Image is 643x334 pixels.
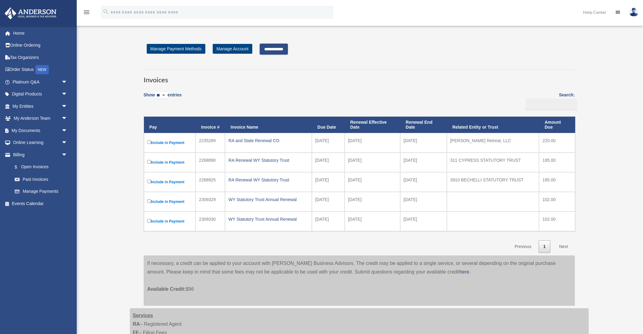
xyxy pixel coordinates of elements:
h3: Invoices [144,69,575,85]
label: Include in Payment [147,198,192,205]
a: Past Invoices [9,173,74,185]
th: Amount Due: activate to sort column ascending [539,117,575,133]
a: here. [459,269,471,274]
div: WY Statutory Trust Annual Renewal [228,215,308,223]
td: 220.00 [539,133,575,153]
td: 195.00 [539,172,575,192]
a: Next [555,240,573,253]
a: Manage Payment Methods [147,44,205,54]
a: Order StatusNEW [4,64,77,76]
label: Show entries [144,91,182,105]
th: Due Date: activate to sort column ascending [312,117,345,133]
a: Manage Payments [9,185,74,198]
td: [DATE] [400,153,447,172]
a: Manage Account [213,44,252,54]
label: Include in Payment [147,178,192,186]
th: Invoice #: activate to sort column ascending [196,117,225,133]
a: My Anderson Teamarrow_drop_down [4,112,77,125]
th: Renewal End Date: activate to sort column ascending [400,117,447,133]
td: 2309329 [196,192,225,212]
input: Include in Payment [147,140,151,144]
td: [DATE] [400,133,447,153]
td: [DATE] [312,133,345,153]
td: [DATE] [345,192,400,212]
td: [PERSON_NAME] Retreat, LLC [447,133,539,153]
span: arrow_drop_down [61,76,74,88]
a: menu [83,11,90,16]
a: Events Calendar [4,197,77,210]
a: Previous [510,240,536,253]
td: 102.00 [539,212,575,231]
span: arrow_drop_down [61,100,74,113]
img: Anderson Advisors Platinum Portal [3,7,58,19]
label: Include in Payment [147,139,192,146]
td: 2309330 [196,212,225,231]
td: [DATE] [312,212,345,231]
div: RA and State Renewal CO [228,136,308,145]
a: Online Ordering [4,39,77,52]
a: Online Learningarrow_drop_down [4,137,77,149]
td: [DATE] [400,192,447,212]
span: arrow_drop_down [61,149,74,161]
th: Invoice Name: activate to sort column ascending [225,117,312,133]
td: [DATE] [312,153,345,172]
span: Available Credit: [147,286,186,292]
label: Include in Payment [147,218,192,225]
strong: RA [133,321,140,327]
div: RA Renewal WY Statutory Trust [228,156,308,165]
td: 2268890 [196,153,225,172]
a: My Documentsarrow_drop_down [4,124,77,137]
input: Include in Payment [147,219,151,223]
label: Search: [524,91,575,110]
th: Related Entity or Trust: activate to sort column ascending [447,117,539,133]
td: [DATE] [400,212,447,231]
td: 311 CYPRESS STATUTORY TRUST [447,153,539,172]
span: arrow_drop_down [61,88,74,101]
i: menu [83,9,90,16]
a: Tax Organizers [4,51,77,64]
span: arrow_drop_down [61,124,74,137]
td: [DATE] [400,172,447,192]
td: [DATE] [345,212,400,231]
strong: Services [133,313,153,318]
td: [DATE] [345,172,400,192]
div: RA Renewal WY Statutory Trust [228,176,308,184]
input: Include in Payment [147,180,151,183]
td: [DATE] [312,172,345,192]
div: NEW [35,65,49,74]
span: arrow_drop_down [61,137,74,149]
p: $96 [147,276,571,293]
i: search [103,8,109,15]
img: User Pic [629,8,638,17]
td: 195.00 [539,153,575,172]
a: Platinum Q&Aarrow_drop_down [4,76,77,88]
select: Showentries [155,92,168,99]
td: [DATE] [345,133,400,153]
input: Include in Payment [147,199,151,203]
input: Include in Payment [147,160,151,164]
label: Include in Payment [147,159,192,166]
span: $ [18,163,21,171]
a: Home [4,27,77,39]
td: 102.00 [539,192,575,212]
div: WY Statutory Trust Annual Renewal [228,195,308,204]
a: My Entitiesarrow_drop_down [4,100,77,112]
td: [DATE] [345,153,400,172]
td: 2235289 [196,133,225,153]
td: 2268925 [196,172,225,192]
a: $Open Invoices [9,161,71,173]
a: Billingarrow_drop_down [4,149,74,161]
td: 3910 BECHELLI STATUTORY TRUST [447,172,539,192]
div: If necessary, a credit can be applied to your account with [PERSON_NAME] Business Advisors. The c... [144,255,575,306]
td: [DATE] [312,192,345,212]
th: Pay: activate to sort column descending [144,117,196,133]
a: 1 [539,240,550,253]
span: arrow_drop_down [61,112,74,125]
th: Renewal Effective Date: activate to sort column ascending [345,117,400,133]
input: Search: [526,99,577,110]
a: Digital Productsarrow_drop_down [4,88,77,100]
